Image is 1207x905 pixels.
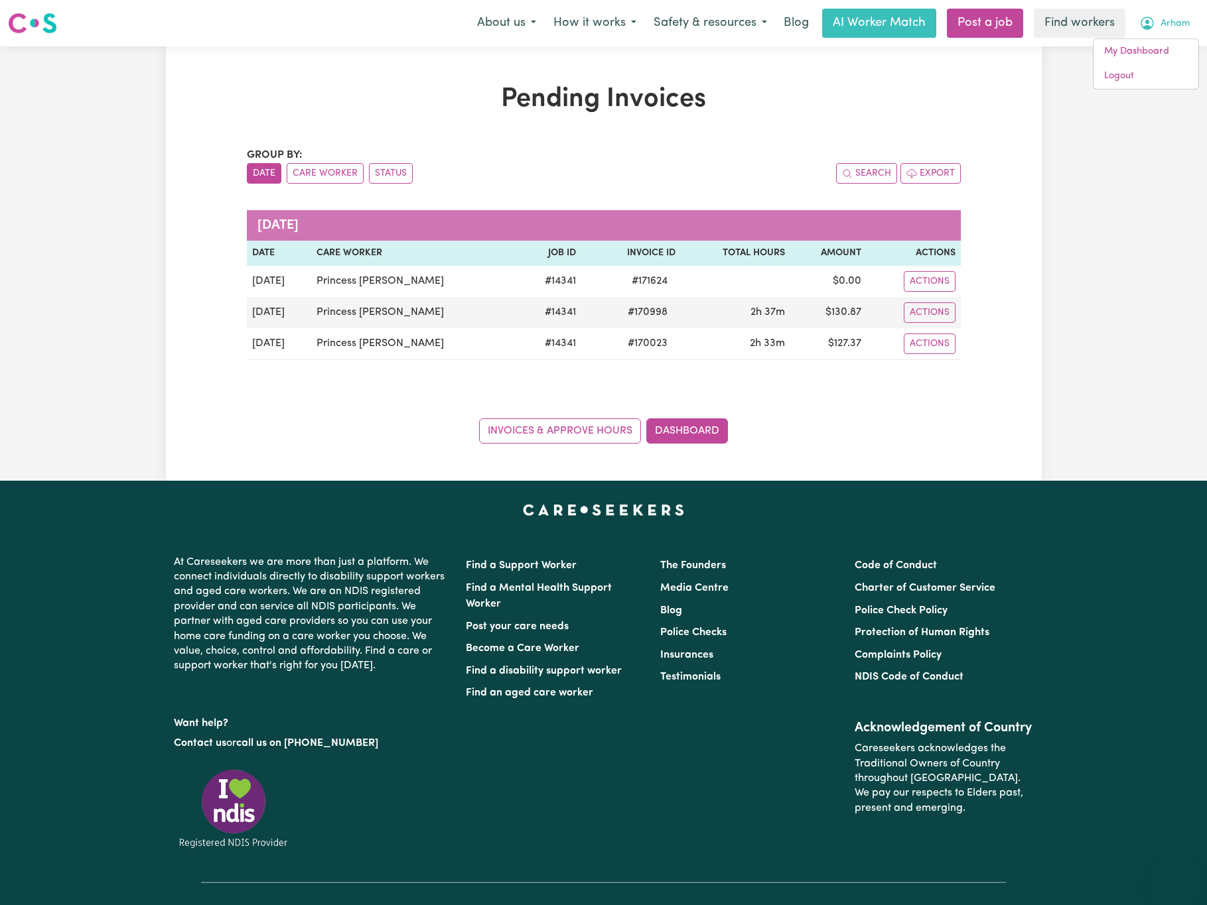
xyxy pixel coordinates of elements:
[311,266,518,297] td: Princess [PERSON_NAME]
[660,627,727,638] a: Police Checks
[660,583,729,593] a: Media Centre
[855,583,995,593] a: Charter of Customer Service
[855,736,1033,821] p: Careseekers acknowledges the Traditional Owners of Country throughout [GEOGRAPHIC_DATA]. We pay o...
[776,9,817,38] a: Blog
[855,720,1033,736] h2: Acknowledgement of Country
[867,241,960,266] th: Actions
[311,241,518,266] th: Care Worker
[174,550,450,679] p: At Careseekers we are more than just a platform. We connect individuals directly to disability su...
[466,688,593,698] a: Find an aged care worker
[836,163,897,184] button: Search
[790,266,867,297] td: $ 0.00
[646,418,728,444] a: Dashboard
[1131,9,1199,37] button: My Account
[247,266,312,297] td: [DATE]
[904,333,956,354] button: Actions
[247,150,303,160] span: Group by:
[904,302,956,323] button: Actions
[790,241,867,266] th: Amount
[247,84,961,115] h1: Pending Invoices
[479,418,641,444] a: Invoices & Approve Hours
[466,560,577,571] a: Find a Support Worker
[660,672,721,682] a: Testimonials
[660,650,713,660] a: Insurances
[681,241,790,266] th: Total Hours
[8,11,57,35] img: Careseekers logo
[581,241,681,266] th: Invoice ID
[855,650,942,660] a: Complaints Policy
[790,297,867,328] td: $ 130.87
[900,163,961,184] button: Export
[466,621,569,632] a: Post your care needs
[904,271,956,292] button: Actions
[311,328,518,360] td: Princess [PERSON_NAME]
[1034,9,1125,38] a: Find workers
[947,9,1023,38] a: Post a job
[174,731,450,756] p: or
[369,163,413,184] button: sort invoices by paid status
[620,304,675,320] span: # 170998
[247,210,961,241] caption: [DATE]
[1094,64,1198,89] a: Logout
[624,273,675,289] span: # 171624
[466,666,622,676] a: Find a disability support worker
[1161,17,1190,31] span: Arham
[518,297,581,328] td: # 14341
[236,738,378,749] a: call us on [PHONE_NUMBER]
[518,328,581,360] td: # 14341
[545,9,645,37] button: How it works
[174,767,293,850] img: Registered NDIS provider
[174,711,450,731] p: Want help?
[247,241,312,266] th: Date
[466,583,612,609] a: Find a Mental Health Support Worker
[247,163,281,184] button: sort invoices by date
[750,307,785,318] span: 2 hours 37 minutes
[660,605,682,616] a: Blog
[855,560,937,571] a: Code of Conduct
[247,297,312,328] td: [DATE]
[1093,38,1199,90] div: My Account
[620,335,675,351] span: # 170023
[518,266,581,297] td: # 14341
[645,9,776,37] button: Safety & resources
[750,338,785,349] span: 2 hours 33 minutes
[855,627,989,638] a: Protection of Human Rights
[822,9,936,38] a: AI Worker Match
[523,505,684,515] a: Careseekers home page
[855,605,948,616] a: Police Check Policy
[8,8,57,38] a: Careseekers logo
[466,643,579,654] a: Become a Care Worker
[855,672,963,682] a: NDIS Code of Conduct
[660,560,726,571] a: The Founders
[247,328,312,360] td: [DATE]
[1154,852,1196,894] iframe: Button to launch messaging window
[1094,39,1198,64] a: My Dashboard
[311,297,518,328] td: Princess [PERSON_NAME]
[174,738,226,749] a: Contact us
[287,163,364,184] button: sort invoices by care worker
[518,241,581,266] th: Job ID
[468,9,545,37] button: About us
[790,328,867,360] td: $ 127.37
